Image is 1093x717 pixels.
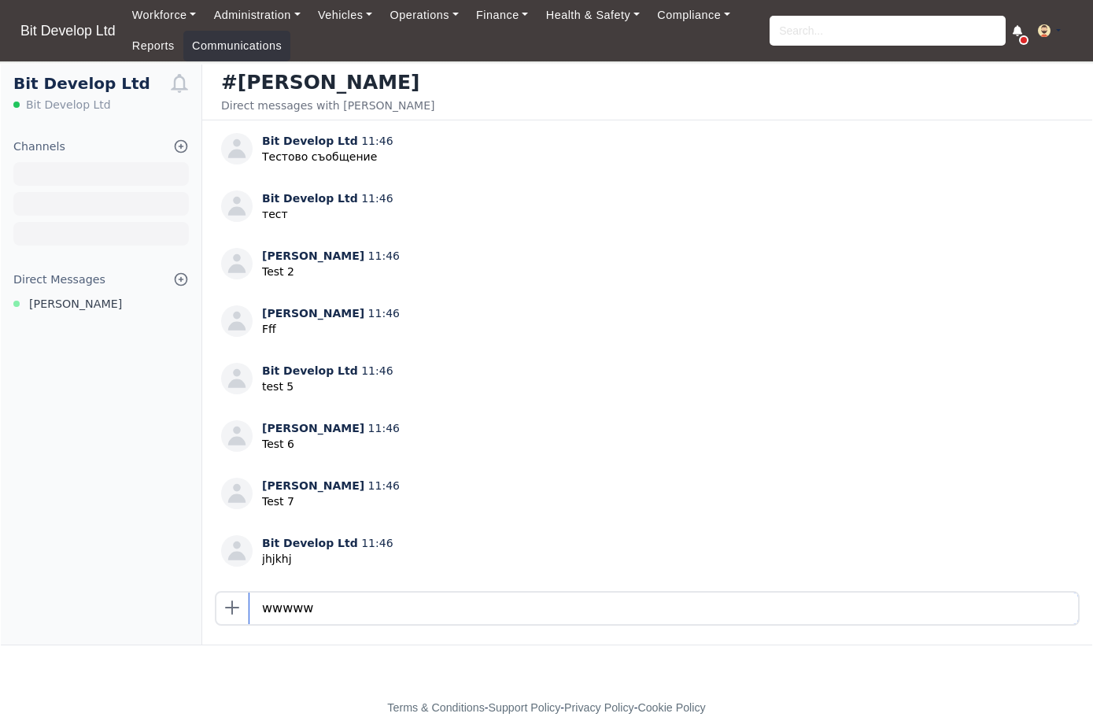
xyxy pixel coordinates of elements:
[361,135,393,147] span: 11:46
[262,479,364,492] span: [PERSON_NAME]
[262,493,400,510] p: Test 7
[13,271,105,289] div: Direct Messages
[262,249,364,262] span: [PERSON_NAME]
[262,149,393,165] p: Тестово съобщение
[29,295,122,313] span: [PERSON_NAME]
[13,74,170,94] h1: Bit Develop Ltd
[262,264,400,280] p: Test 2
[1014,641,1093,717] iframe: Chat Widget
[124,31,183,61] a: Reports
[1,295,201,313] a: [PERSON_NAME]
[183,31,291,61] a: Communications
[361,364,393,377] span: 11:46
[361,192,393,205] span: 11:46
[262,206,393,223] p: тест
[262,537,358,549] span: Bit Develop Ltd
[368,307,400,320] span: 11:46
[361,537,393,549] span: 11:46
[221,98,434,113] div: Direct messages with [PERSON_NAME]
[249,593,1078,624] input: Message #Nick Baldjiev
[368,249,400,262] span: 11:46
[26,97,111,113] span: Bit Develop Ltd
[98,699,995,717] div: - - -
[221,71,434,94] h3: #[PERSON_NAME]
[13,138,65,156] div: Channels
[637,701,705,714] a: Cookie Policy
[262,436,400,453] p: Test 6
[770,16,1006,46] input: Search...
[262,379,393,395] p: test 5
[262,135,358,147] span: Bit Develop Ltd
[489,701,561,714] a: Support Policy
[368,422,400,434] span: 11:46
[564,701,634,714] a: Privacy Policy
[262,551,393,567] p: jhjkhj
[368,479,400,492] span: 11:46
[13,15,124,46] span: Bit Develop Ltd
[262,364,358,377] span: Bit Develop Ltd
[262,422,364,434] span: [PERSON_NAME]
[387,701,484,714] a: Terms & Conditions
[262,321,400,338] p: Fff
[262,307,364,320] span: [PERSON_NAME]
[262,192,358,205] span: Bit Develop Ltd
[13,16,124,46] a: Bit Develop Ltd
